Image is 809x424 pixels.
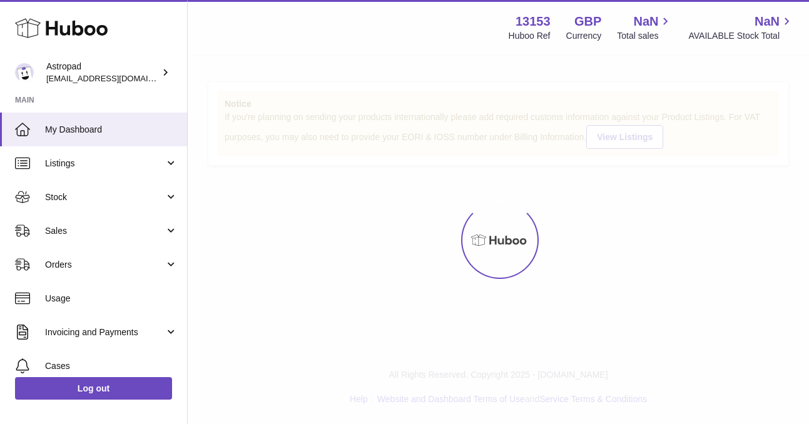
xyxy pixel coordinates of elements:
a: Log out [15,377,172,400]
span: Stock [45,191,165,203]
div: Astropad [46,61,159,84]
span: Orders [45,259,165,271]
span: AVAILABLE Stock Total [688,30,794,42]
span: [EMAIL_ADDRESS][DOMAIN_NAME] [46,73,184,83]
span: Total sales [617,30,673,42]
span: My Dashboard [45,124,178,136]
a: NaN AVAILABLE Stock Total [688,13,794,42]
span: Cases [45,360,178,372]
span: NaN [755,13,780,30]
span: Listings [45,158,165,169]
span: Usage [45,293,178,305]
div: Huboo Ref [509,30,551,42]
a: NaN Total sales [617,13,673,42]
span: NaN [633,13,658,30]
div: Currency [566,30,602,42]
strong: 13153 [516,13,551,30]
strong: GBP [574,13,601,30]
span: Sales [45,225,165,237]
span: Invoicing and Payments [45,326,165,338]
img: matt@astropad.com [15,63,34,82]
